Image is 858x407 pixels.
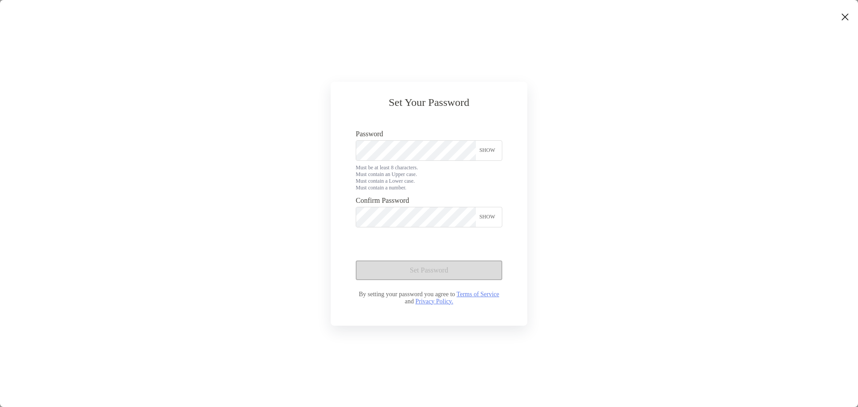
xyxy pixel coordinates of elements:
[356,164,502,171] li: Must be at least 8 characters.
[356,171,502,178] li: Must contain an Upper case.
[356,178,502,185] li: Must contain a Lower case.
[356,291,502,305] p: By setting your password you agree to and
[356,185,502,191] li: Must contain a number.
[476,207,502,227] div: SHOW
[356,96,502,109] h3: Set Your Password
[457,291,499,298] a: Terms of Service
[356,197,409,204] label: Confirm Password
[476,141,502,160] div: SHOW
[356,130,383,138] label: Password
[838,11,852,24] button: Close modal
[416,298,454,305] a: Privacy Policy.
